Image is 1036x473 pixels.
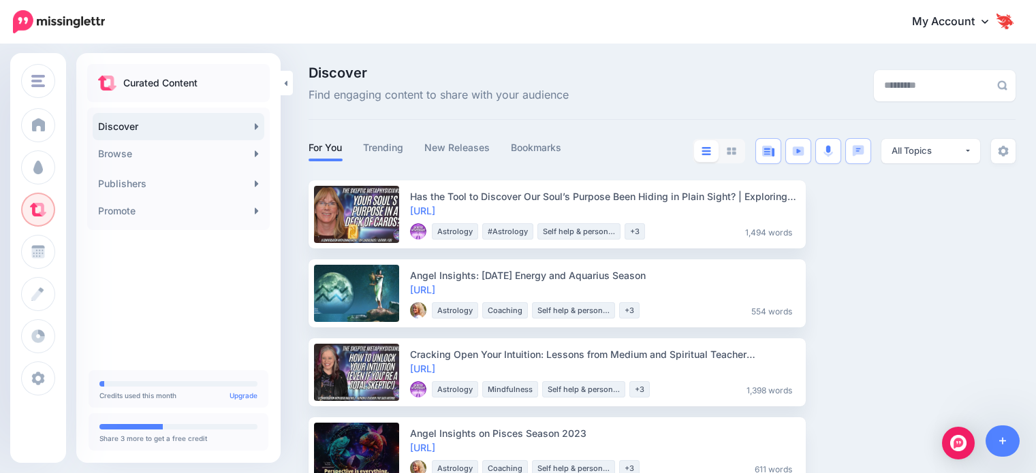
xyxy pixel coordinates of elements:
[410,302,426,319] img: 12145148_1002960673104722_431562419_a-bsa99704_thumb.jpg
[542,381,625,397] li: Self help & personal development
[13,10,105,33] img: Missinglettr
[309,140,343,156] a: For You
[410,347,798,361] div: Cracking Open Your Intuition: Lessons from Medium and Spiritual Teacher [PERSON_NAME]
[31,75,45,87] img: menu.png
[625,223,645,240] li: +3
[410,363,435,374] a: [URL]
[410,223,426,240] img: 398694559_755142363325592_1851666557881600205_n-bsa141941_thumb.jpg
[410,268,798,282] div: Angel Insights: [DATE] Energy and Aquarius Season
[998,146,1009,157] img: settings-grey.png
[881,139,980,163] button: All Topics
[123,75,198,91] p: Curated Content
[702,147,711,155] img: list-blue.png
[424,140,490,156] a: New Releases
[482,223,533,240] li: #Astrology
[997,80,1007,91] img: search-grey-6.png
[93,170,264,197] a: Publishers
[762,146,774,157] img: article-blue.png
[410,426,798,440] div: Angel Insights on Pisces Season 2023
[892,144,964,157] div: All Topics
[410,284,435,295] a: [URL]
[309,86,569,104] span: Find engaging content to share with your audience
[410,381,426,397] img: 398694559_755142363325592_1851666557881600205_n-bsa141941_thumb.jpg
[93,113,264,140] a: Discover
[727,147,736,155] img: grid-grey.png
[741,381,798,397] li: 1,398 words
[823,145,833,157] img: microphone.png
[98,76,116,91] img: curate.png
[482,302,528,319] li: Coaching
[482,381,538,397] li: Mindfulness
[619,302,640,319] li: +3
[432,381,478,397] li: Astrology
[93,197,264,225] a: Promote
[511,140,562,156] a: Bookmarks
[792,146,804,156] img: video-blue.png
[537,223,621,240] li: Self help & personal development
[93,140,264,167] a: Browse
[532,302,615,319] li: Self help & personal development
[629,381,650,397] li: +3
[363,140,404,156] a: Trending
[740,223,798,240] li: 1,494 words
[410,442,435,453] a: [URL]
[432,302,478,319] li: Astrology
[432,223,478,240] li: Astrology
[410,189,798,203] div: Has the Tool to Discover Our Soul’s Purpose Been Hiding in Plain Sight? | Exploring Cardology wit...
[410,205,435,216] a: [URL]
[942,427,975,459] div: Open Intercom Messenger
[852,145,864,157] img: chat-square-blue.png
[309,66,569,80] span: Discover
[898,5,1016,39] a: My Account
[746,302,798,319] li: 554 words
